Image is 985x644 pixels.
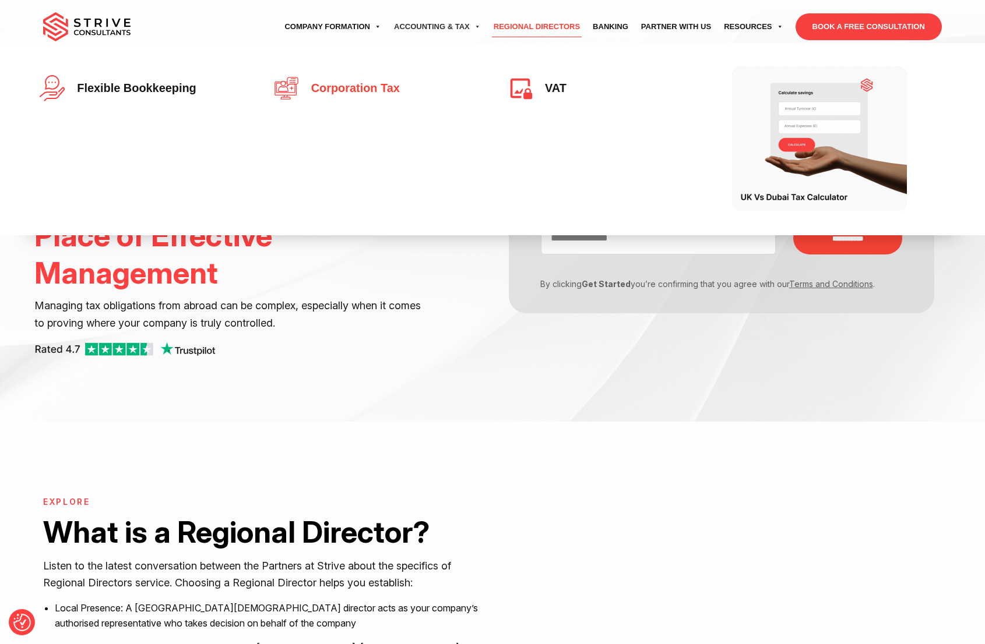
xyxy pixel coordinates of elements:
[717,10,789,43] a: Resources
[278,10,388,43] a: Company Formation
[732,66,907,211] img: Tax Calculator
[55,601,484,631] li: Local Presence: A [GEOGRAPHIC_DATA][DEMOGRAPHIC_DATA] director acts as your company’s authorised ...
[71,82,196,95] span: Flexible Bookkeeping
[487,10,586,43] a: Regional Directors
[43,497,484,507] h6: EXPLORE
[507,75,712,101] a: VAT
[586,10,635,43] a: Banking
[388,10,487,43] a: Accounting & Tax
[43,12,131,41] img: main-logo.svg
[796,13,942,40] a: BOOK A FREE CONSULTATION
[34,297,428,332] p: Managing tax obligations from abroad can be complex, especially when it comes to proving where yo...
[635,10,717,43] a: Partner with Us
[39,75,244,101] a: Flexible Bookkeeping
[13,614,31,631] img: Revisit consent button
[305,82,400,95] span: Corporation Tax
[539,82,567,95] span: VAT
[582,279,631,289] strong: Get Started
[13,614,31,631] button: Consent Preferences
[789,279,873,289] a: Terms and Conditions
[34,181,385,290] span: Strengthen Your Place of Effective Management
[532,278,894,290] p: By clicking you’re confirming that you agree with our .
[273,75,478,101] a: Corporation Tax
[43,514,430,550] strong: What is a Regional Director?
[43,557,484,592] p: Listen to the latest conversation between the Partners at Strive about the specifics of Regional ...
